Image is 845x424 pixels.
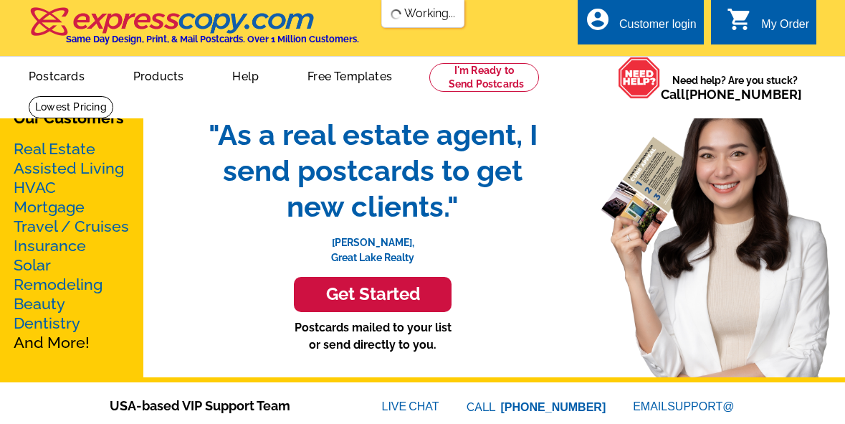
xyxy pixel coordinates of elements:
[14,139,130,352] p: And More!
[14,140,95,158] a: Real Estate
[194,277,552,312] a: Get Started
[761,18,809,38] div: My Order
[619,18,697,38] div: Customer login
[66,34,359,44] h4: Same Day Design, Print, & Mail Postcards. Over 1 Million Customers.
[194,319,552,354] p: Postcards mailed to your list or send directly to you.
[467,399,497,416] font: CALL
[14,314,80,332] a: Dentistry
[667,398,736,415] font: SUPPORT@
[285,58,415,92] a: Free Templates
[382,400,439,413] a: LIVECHAT
[14,217,129,235] a: Travel / Cruises
[6,58,108,92] a: Postcards
[14,256,51,274] a: Solar
[585,6,611,32] i: account_circle
[585,16,697,34] a: account_circle Customer login
[618,57,661,99] img: help
[390,9,401,20] img: loading...
[14,295,65,313] a: Beauty
[727,6,753,32] i: shopping_cart
[14,275,102,293] a: Remodeling
[382,398,409,415] font: LIVE
[685,87,802,102] a: [PHONE_NUMBER]
[14,179,56,197] a: HVAC
[661,73,809,102] span: Need help? Are you stuck?
[110,58,207,92] a: Products
[501,401,606,413] a: [PHONE_NUMBER]
[29,17,359,44] a: Same Day Design, Print, & Mail Postcards. Over 1 Million Customers.
[312,284,434,305] h3: Get Started
[194,225,552,265] p: [PERSON_NAME], Great Lake Realty
[14,198,85,216] a: Mortgage
[209,58,282,92] a: Help
[727,16,809,34] a: shopping_cart My Order
[110,396,339,415] span: USA-based VIP Support Team
[14,237,86,255] a: Insurance
[14,159,124,177] a: Assisted Living
[194,117,552,225] span: "As a real estate agent, I send postcards to get new clients."
[661,87,802,102] span: Call
[633,400,736,413] a: EMAILSUPPORT@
